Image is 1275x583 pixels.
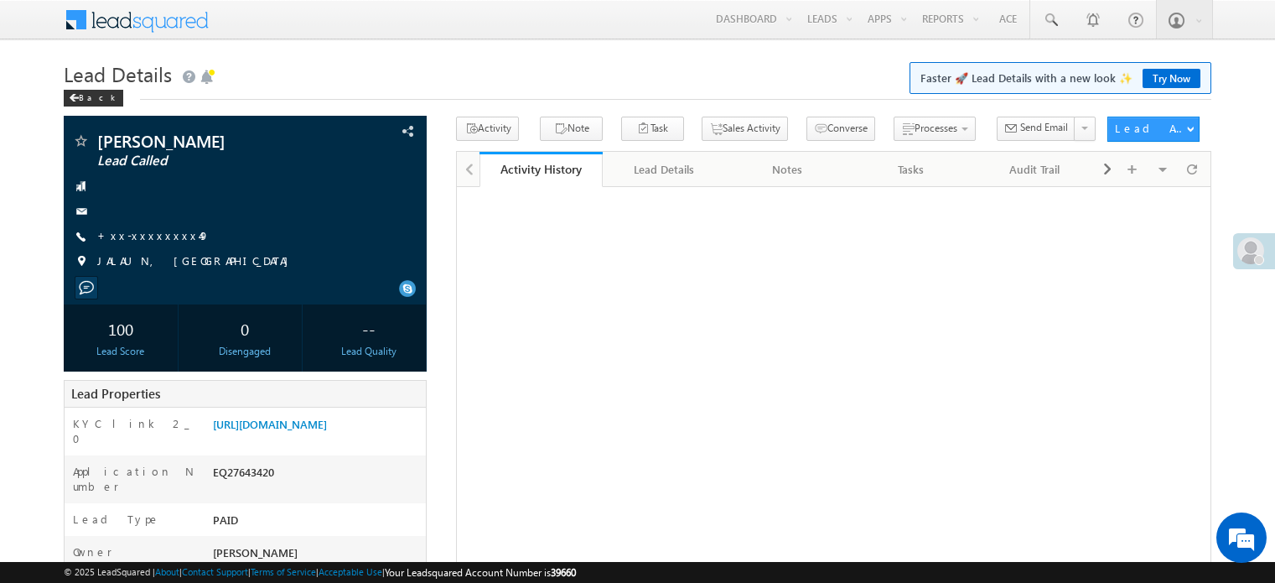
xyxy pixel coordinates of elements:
div: EQ27643420 [209,464,426,487]
div: Disengaged [192,344,298,359]
span: Lead Properties [71,385,160,402]
a: [URL][DOMAIN_NAME] [213,417,327,431]
a: +xx-xxxxxxxx49 [97,228,210,242]
div: Lead Details [616,159,711,180]
button: Activity [456,117,519,141]
span: Lead Details [64,60,172,87]
button: Send Email [997,117,1075,141]
button: Lead Actions [1107,117,1200,142]
div: Lead Quality [316,344,422,359]
button: Converse [806,117,875,141]
span: Send Email [1020,120,1068,135]
label: Application Number [73,464,195,494]
span: Lead Called [97,153,322,169]
span: Your Leadsquared Account Number is [385,566,576,579]
button: Sales Activity [702,117,788,141]
div: Activity History [492,161,590,177]
a: Activity History [479,152,603,187]
div: Lead Score [68,344,174,359]
span: 39660 [551,566,576,579]
div: 0 [192,313,298,344]
div: Tasks [863,159,958,180]
span: Processes [915,122,957,134]
div: PAID [209,512,426,535]
a: Audit Trail [974,152,1097,187]
div: Notes [740,159,835,180]
a: Try Now [1143,69,1200,88]
a: Back [64,89,132,103]
a: Notes [727,152,850,187]
a: About [155,566,179,577]
a: Lead Details [603,152,726,187]
div: Audit Trail [987,159,1082,180]
span: © 2025 LeadSquared | | | | | [64,565,576,580]
button: Task [621,117,684,141]
div: -- [316,313,422,344]
span: JALAUN, [GEOGRAPHIC_DATA] [97,253,297,270]
div: Back [64,90,123,107]
a: Contact Support [182,566,248,577]
button: Note [540,117,603,141]
a: Acceptable Use [319,566,382,577]
span: Faster 🚀 Lead Details with a new look ✨ [920,70,1200,86]
label: Owner [73,544,112,560]
span: [PERSON_NAME] [97,133,322,149]
a: Tasks [850,152,973,187]
div: 100 [68,313,174,344]
button: Processes [894,117,976,141]
span: [PERSON_NAME] [213,545,298,560]
label: KYC link 2_0 [73,416,195,446]
a: Terms of Service [251,566,316,577]
div: Lead Actions [1115,121,1186,136]
label: Lead Type [73,512,160,527]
